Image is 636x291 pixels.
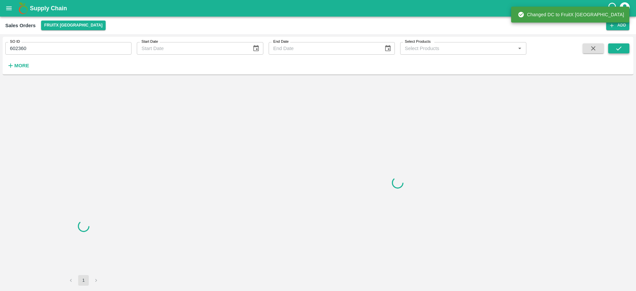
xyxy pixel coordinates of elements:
[30,5,67,12] b: Supply Chain
[619,1,631,15] div: account of current user
[137,42,247,55] input: Start Date
[1,1,17,16] button: open drawer
[5,42,132,55] input: Enter SO ID
[5,21,36,30] div: Sales Orders
[607,2,619,14] div: customer-support
[515,44,524,53] button: Open
[65,275,102,286] nav: pagination navigation
[78,275,89,286] button: page 1
[30,4,607,13] a: Supply Chain
[141,39,158,44] label: Start Date
[405,39,431,44] label: Select Products
[17,2,30,15] img: logo
[10,39,20,44] label: SO ID
[5,60,31,71] button: More
[606,21,629,30] button: Add
[382,42,394,55] button: Choose date
[269,42,379,55] input: End Date
[14,63,29,68] strong: More
[250,42,262,55] button: Choose date
[41,21,106,30] button: Select DC
[273,39,289,44] label: End Date
[402,44,513,53] input: Select Products
[518,9,624,21] div: Changed DC to FruitX [GEOGRAPHIC_DATA]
